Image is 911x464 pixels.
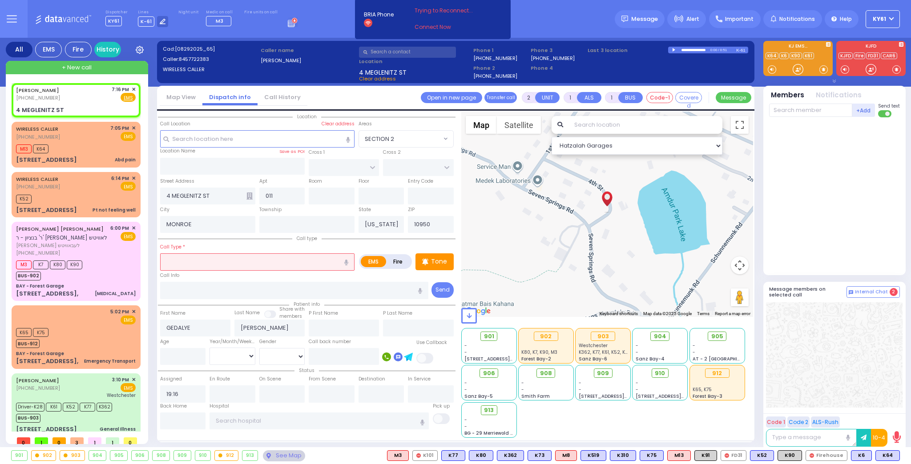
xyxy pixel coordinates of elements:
[60,451,85,460] div: 903
[580,450,606,461] div: K519
[599,188,615,214] div: GEDALYE PORGESZ
[718,45,719,55] div: /
[579,349,631,356] span: K362, K77, K61, K52, K28
[359,376,385,383] label: Destination
[110,451,127,460] div: 905
[16,425,77,434] div: [STREET_ADDRESS]
[387,450,409,461] div: ALS
[667,450,691,461] div: ALS
[441,450,465,461] div: BLS
[16,94,60,101] span: [PHONE_NUMBER]
[322,120,355,128] label: Clear address
[693,393,722,400] span: Forest Bay-3
[294,367,319,374] span: Status
[65,42,92,57] div: Fire
[293,113,321,120] span: Location
[408,178,433,185] label: Entry Code
[97,403,112,412] span: K362
[67,260,82,269] span: K90
[132,175,136,182] span: ✕
[63,403,78,412] span: K52
[365,135,394,144] span: SECTION 2
[811,416,840,428] button: ALS-Rush
[359,131,441,147] span: SECTION 2
[766,416,786,428] button: Code 1
[383,310,412,317] label: P Last Name
[93,207,136,213] div: Pt not feeling well
[441,450,465,461] div: K77
[646,92,673,103] button: Code-1
[261,47,356,54] label: Caller name
[138,10,169,15] label: Lines
[309,178,322,185] label: Room
[750,450,774,461] div: BLS
[464,305,493,317] a: Open this area in Google Maps (opens a new window)
[710,45,718,55] div: 0:00
[790,52,802,59] a: K90
[62,63,92,72] span: + New call
[763,44,833,50] label: KJ EMS...
[132,308,136,316] span: ✕
[720,45,728,55] div: 0:51
[124,95,133,101] u: EMS
[279,313,302,320] span: members
[50,260,65,269] span: K80
[210,412,429,429] input: Search hospital
[721,450,746,461] div: FD31
[693,356,758,362] span: AT - 2 [GEOGRAPHIC_DATA]
[33,260,48,269] span: K7
[160,376,182,383] label: Assigned
[16,377,59,384] a: [PERSON_NAME]
[588,47,668,54] label: Last 3 location
[484,406,494,415] span: 913
[387,450,409,461] div: M3
[160,403,187,410] label: Back Home
[466,116,497,134] button: Show street map
[16,133,60,140] span: [PHONE_NUMBER]
[163,45,258,53] label: Cad:
[484,332,494,341] span: 901
[849,290,853,295] img: comment-alt.png
[95,290,136,297] div: [MEDICAL_DATA]
[138,16,154,27] span: K-61
[416,339,447,346] label: Use Callback
[778,450,802,461] div: K90
[464,430,514,436] span: BG - 29 Merriewold S.
[579,342,608,349] span: Westchester
[215,451,238,460] div: 912
[16,260,32,269] span: M3
[246,192,253,200] span: Other building occupants
[531,55,575,61] label: [PHONE_NUMBER]
[163,56,258,63] label: Caller:
[16,106,64,115] div: 4 MEGLENITZ ST
[521,349,557,356] span: K80, K7, K90, M3
[359,206,371,213] label: State
[497,116,541,134] button: Show satellite imagery
[421,92,482,103] a: Open in new page
[579,386,581,393] span: -
[840,15,852,23] span: Help
[431,282,454,298] button: Send
[12,451,27,460] div: 901
[640,450,664,461] div: K75
[279,306,305,312] small: Share with
[160,120,190,128] label: Call Location
[521,393,550,400] span: Smith Farm
[464,380,467,386] span: -
[852,104,875,117] button: +Add
[16,272,41,280] span: BUS-902
[132,86,136,93] span: ✕
[636,386,638,393] span: -
[111,175,129,182] span: 6:14 PM
[289,301,324,308] span: Patient info
[121,132,136,141] span: EMS
[105,10,128,15] label: Dispatcher
[716,92,751,103] button: Message
[174,451,191,460] div: 909
[195,451,211,460] div: 910
[579,393,663,400] span: [STREET_ADDRESS][PERSON_NAME]
[473,47,528,54] span: Phone 1
[88,437,101,444] span: 1
[464,393,493,400] span: Sanz Bay-5
[16,350,64,357] div: BAY - Forest Garage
